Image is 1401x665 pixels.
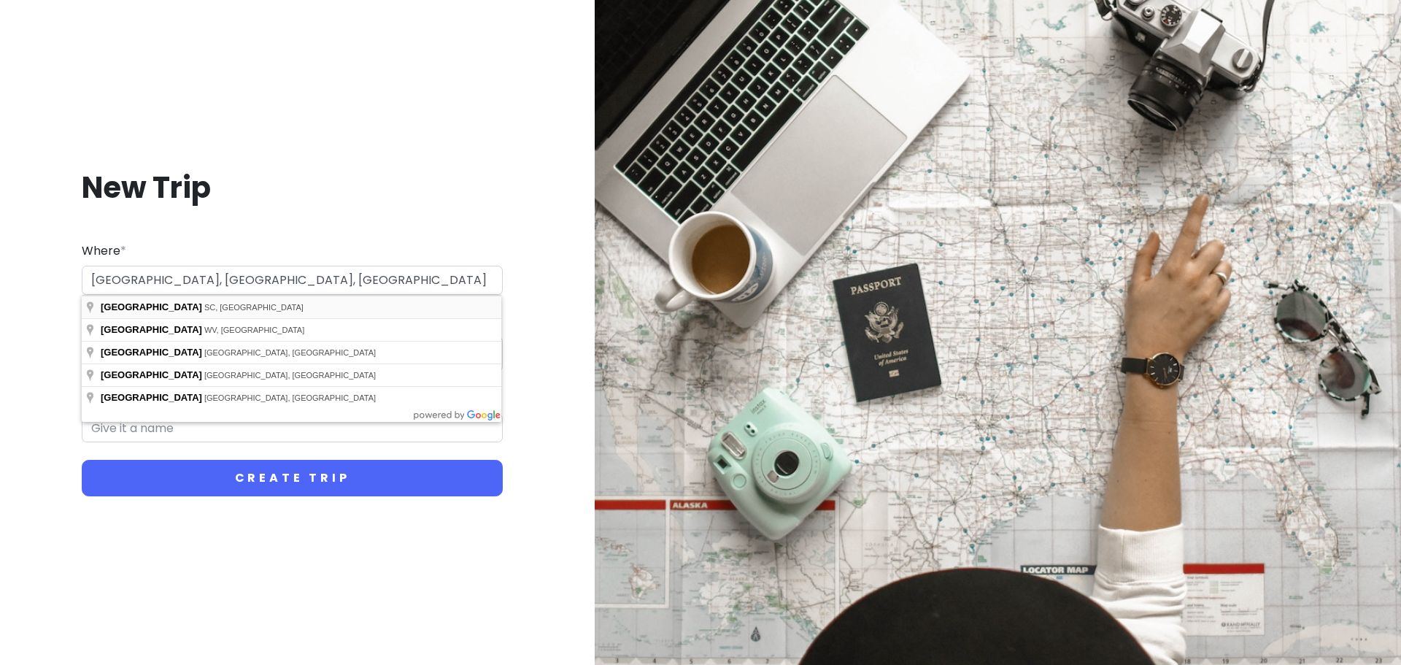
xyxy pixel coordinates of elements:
[204,326,304,334] span: WV, [GEOGRAPHIC_DATA]
[101,369,202,380] span: [GEOGRAPHIC_DATA]
[82,460,503,496] button: Create Trip
[82,242,126,261] label: Where
[101,347,202,358] span: [GEOGRAPHIC_DATA]
[204,393,376,402] span: [GEOGRAPHIC_DATA], [GEOGRAPHIC_DATA]
[204,371,376,380] span: [GEOGRAPHIC_DATA], [GEOGRAPHIC_DATA]
[101,324,202,335] span: [GEOGRAPHIC_DATA]
[82,169,503,207] h1: New Trip
[82,266,503,295] input: City (e.g., New York)
[204,303,304,312] span: SC, [GEOGRAPHIC_DATA]
[82,414,503,443] input: Give it a name
[101,392,202,403] span: [GEOGRAPHIC_DATA]
[101,301,202,312] span: [GEOGRAPHIC_DATA]
[204,348,376,357] span: [GEOGRAPHIC_DATA], [GEOGRAPHIC_DATA]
